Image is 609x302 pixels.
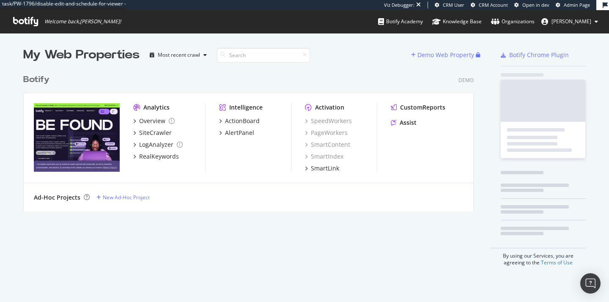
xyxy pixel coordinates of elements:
[501,51,569,59] a: Botify Chrome Plugin
[34,193,80,202] div: Ad-Hoc Projects
[432,17,482,26] div: Knowledge Base
[139,117,165,125] div: Overview
[391,103,445,112] a: CustomReports
[522,2,549,8] span: Open in dev
[133,152,179,161] a: RealKeywords
[432,10,482,33] a: Knowledge Base
[305,152,343,161] a: SmartIndex
[133,117,175,125] a: Overview
[139,152,179,161] div: RealKeywords
[143,103,170,112] div: Analytics
[219,129,254,137] a: AlertPanel
[305,140,350,149] a: SmartContent
[400,103,445,112] div: CustomReports
[305,117,352,125] a: SpeedWorkers
[491,17,535,26] div: Organizations
[139,140,173,149] div: LogAnalyzer
[34,103,120,172] img: Botify
[225,129,254,137] div: AlertPanel
[378,10,423,33] a: Botify Academy
[217,48,310,63] input: Search
[391,118,417,127] a: Assist
[133,129,172,137] a: SiteCrawler
[458,77,474,84] div: Demo
[139,129,172,137] div: SiteCrawler
[378,17,423,26] div: Botify Academy
[443,2,464,8] span: CRM User
[305,129,348,137] a: PageWorkers
[411,48,476,62] button: Demo Web Property
[535,15,605,28] button: [PERSON_NAME]
[23,47,140,63] div: My Web Properties
[400,118,417,127] div: Assist
[23,74,53,86] a: Botify
[411,51,476,58] a: Demo Web Property
[471,2,508,8] a: CRM Account
[229,103,263,112] div: Intelligence
[133,140,183,149] a: LogAnalyzer
[417,51,474,59] div: Demo Web Property
[96,194,150,201] a: New Ad-Hoc Project
[23,74,49,86] div: Botify
[541,259,573,266] a: Terms of Use
[311,164,339,173] div: SmartLink
[551,18,591,25] span: alexandre
[509,51,569,59] div: Botify Chrome Plugin
[23,63,480,211] div: grid
[158,52,200,58] div: Most recent crawl
[490,248,586,266] div: By using our Services, you are agreeing to the
[44,18,121,25] span: Welcome back, [PERSON_NAME] !
[580,273,601,294] div: Open Intercom Messenger
[435,2,464,8] a: CRM User
[315,103,344,112] div: Activation
[305,164,339,173] a: SmartLink
[491,10,535,33] a: Organizations
[225,117,260,125] div: ActionBoard
[479,2,508,8] span: CRM Account
[556,2,590,8] a: Admin Page
[103,194,150,201] div: New Ad-Hoc Project
[564,2,590,8] span: Admin Page
[514,2,549,8] a: Open in dev
[384,2,414,8] div: Viz Debugger:
[146,48,210,62] button: Most recent crawl
[219,117,260,125] a: ActionBoard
